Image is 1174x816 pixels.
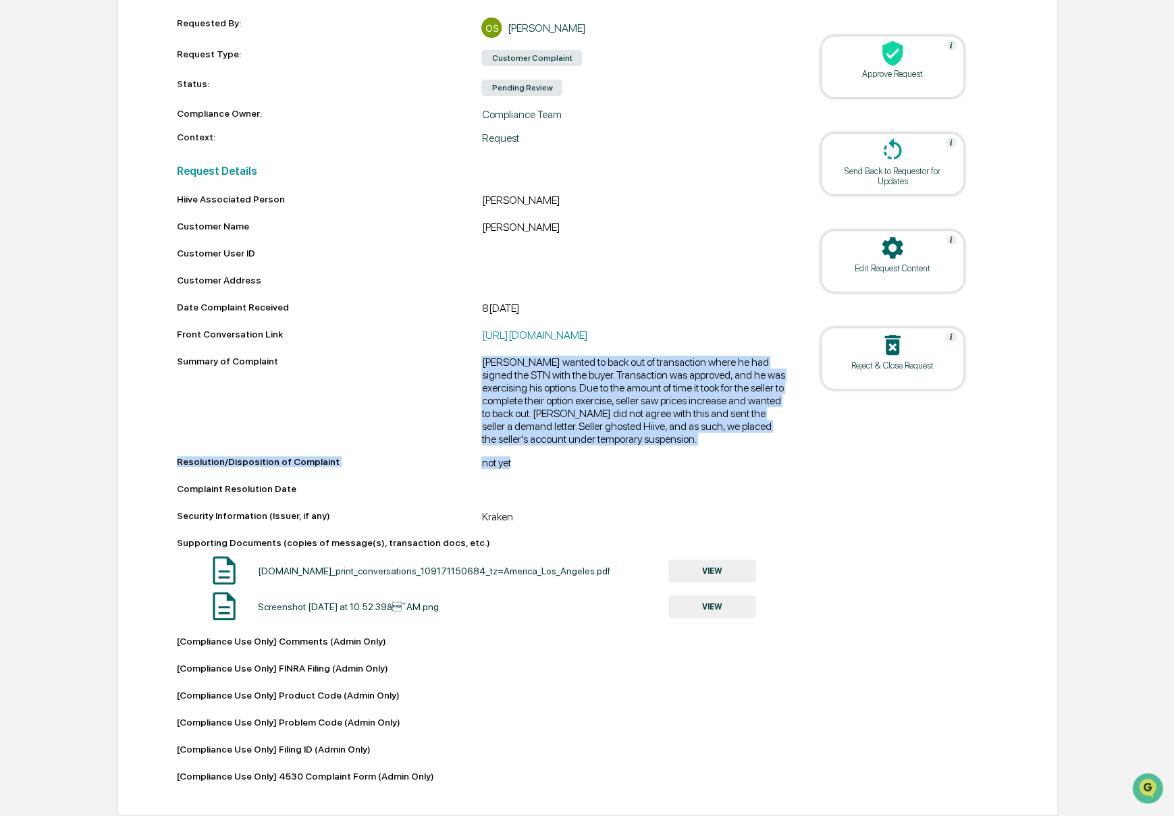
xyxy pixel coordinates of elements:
div: Customer Address [177,275,482,285]
div: Screenshot [DATE] at 10.52.39â¯AM.png [258,601,439,612]
span: Preclearance [27,169,87,183]
div: [PERSON_NAME] wanted to back out of transaction where he had signed the STN with the buyer. Trans... [481,356,786,445]
iframe: Open customer support [1131,771,1167,808]
div: not yet [481,456,786,472]
div: Context: [177,132,482,144]
div: [Compliance Use Only] 4530 Complaint Form (Admin Only) [177,771,786,782]
div: [Compliance Use Only] Comments (Admin Only) [177,636,482,647]
img: 1746055101610-c473b297-6a78-478c-a979-82029cc54cd1 [14,103,38,127]
div: Start new chat [46,103,221,116]
div: Requested By: [177,18,482,38]
span: Pylon [134,228,163,238]
span: Attestations [111,169,167,183]
div: [PERSON_NAME] [481,194,786,210]
img: Help [946,40,957,51]
a: 🖐️Preclearance [8,164,92,188]
div: OS [481,18,502,38]
div: [PERSON_NAME] [481,221,786,237]
div: Request Type: [177,49,482,67]
div: Request [481,132,786,144]
div: Send Back to Requestor for Updates [832,166,953,186]
div: [Compliance Use Only] Problem Code (Admin Only) [177,717,482,728]
div: 🖐️ [14,171,24,182]
div: We're available if you need us! [46,116,171,127]
div: 🔎 [14,196,24,207]
div: Approve Request [832,69,953,79]
img: Help [946,234,957,245]
div: Edit Request Content [832,263,953,273]
div: Hiive Associated Person [177,194,482,205]
a: Powered byPylon [95,227,163,238]
button: VIEW [668,595,756,618]
a: [URL][DOMAIN_NAME] [481,329,587,342]
div: [PERSON_NAME] [507,22,585,34]
div: Pending Review [481,80,562,96]
div: [Compliance Use Only] Product Code (Admin Only) [177,690,482,701]
p: How can we help? [14,28,246,49]
div: Security Information (Issuer, if any) [177,510,482,521]
div: Reject & Close Request [832,360,953,371]
img: Help [946,137,957,148]
img: Help [946,331,957,342]
div: 8[DATE] [481,302,786,318]
div: Customer Complaint [481,50,582,66]
div: [Compliance Use Only] FINRA Filing (Admin Only) [177,663,482,674]
div: Kraken [481,510,786,526]
span: Data Lookup [27,195,85,209]
div: Summary of Complaint [177,356,482,440]
div: Status: [177,78,482,97]
button: Start new chat [230,107,246,123]
div: Supporting Documents (copies of message(s), transaction docs, etc.) [177,537,786,548]
div: Customer User ID [177,248,482,259]
div: Complaint Resolution Date [177,483,482,494]
button: VIEW [668,560,756,582]
h2: Request Details [177,165,786,178]
div: 🗄️ [98,171,109,182]
a: 🗄️Attestations [92,164,173,188]
div: Front Conversation Link [177,329,482,339]
div: Customer Name [177,221,482,232]
div: Compliance Team [481,108,786,121]
div: Resolution/Disposition of Complaint [177,456,482,467]
div: Date Complaint Received [177,302,482,312]
img: Document Icon [207,553,241,587]
a: 🔎Data Lookup [8,190,90,214]
div: [Compliance Use Only] Filing ID (Admin Only) [177,744,482,755]
img: Document Icon [207,589,241,623]
input: Clear [35,61,223,75]
div: Compliance Owner: [177,108,482,121]
div: [DOMAIN_NAME]_print_conversations_109171150684_tz=America_Los_Angeles.pdf [258,566,610,576]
